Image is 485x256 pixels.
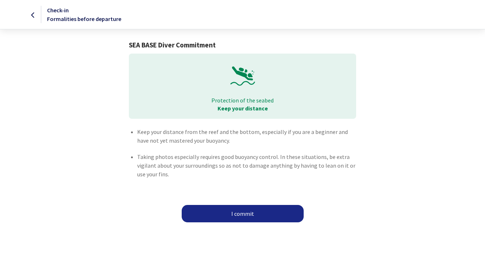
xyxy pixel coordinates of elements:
font: SEA BASE Diver Commitment [129,41,216,49]
font: I commit [231,210,254,217]
font: Protection of the seabed [211,97,274,104]
font: Check-in [47,7,69,14]
font: Keep your distance [218,105,268,112]
font: Formalities before departure [47,15,121,22]
font: Keep your distance from the reef and the bottom, especially if you are a beginner and have not ye... [137,128,348,144]
font: Taking photos especially requires good buoyancy control. In these situations, be extra vigilant a... [137,153,355,178]
a: I commit [182,205,304,222]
